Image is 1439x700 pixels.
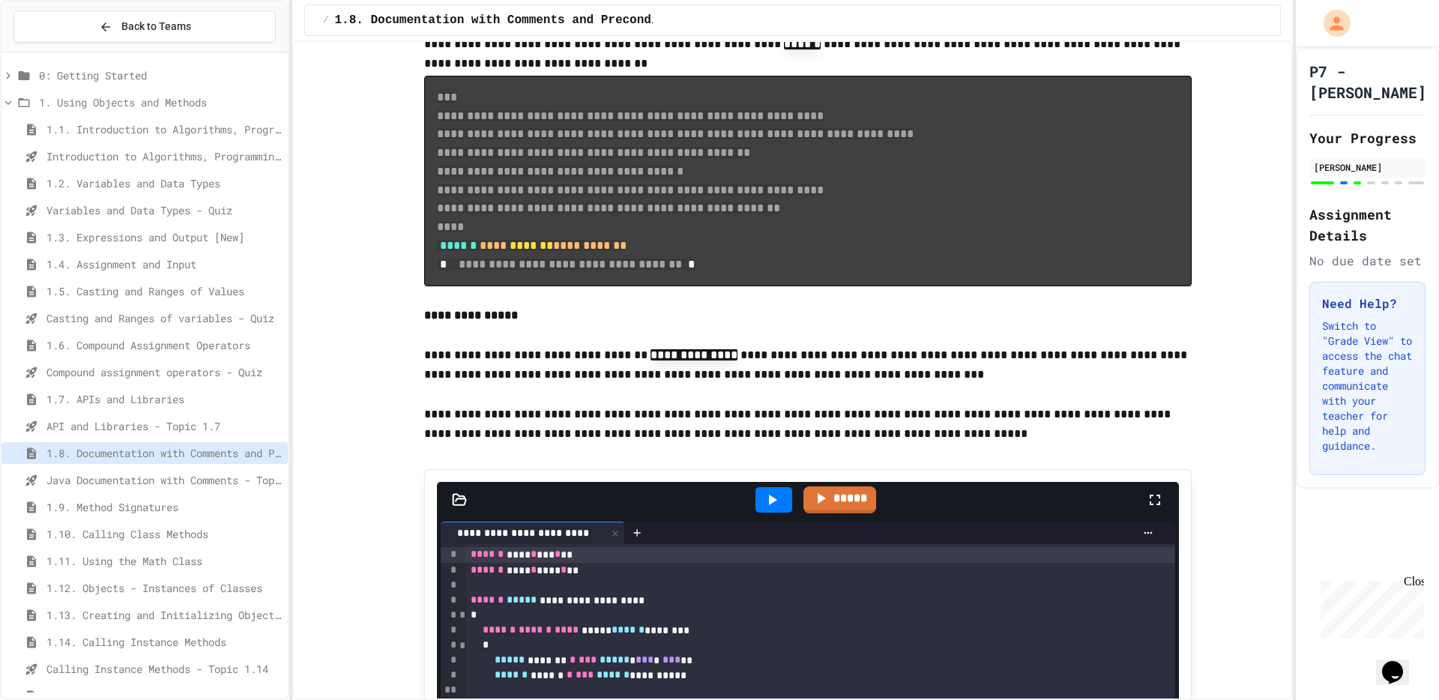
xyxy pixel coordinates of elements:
[46,364,282,380] span: Compound assignment operators - Quiz
[46,121,282,137] span: 1.1. Introduction to Algorithms, Programming, and Compilers
[39,94,282,110] span: 1. Using Objects and Methods
[1309,252,1426,270] div: No due date set
[46,445,282,461] span: 1.8. Documentation with Comments and Preconditions
[1322,295,1413,313] h3: Need Help?
[46,202,282,218] span: Variables and Data Types - Quiz
[46,526,282,542] span: 1.10. Calling Class Methods
[1314,160,1421,174] div: [PERSON_NAME]
[121,19,191,34] span: Back to Teams
[1309,204,1426,246] h2: Assignment Details
[1376,640,1424,685] iframe: chat widget
[46,580,282,596] span: 1.12. Objects - Instances of Classes
[1315,575,1424,639] iframe: chat widget
[46,310,282,326] span: Casting and Ranges of variables - Quiz
[323,14,328,26] span: /
[46,337,282,353] span: 1.6. Compound Assignment Operators
[46,472,282,488] span: Java Documentation with Comments - Topic 1.8
[46,418,282,434] span: API and Libraries - Topic 1.7
[46,634,282,650] span: 1.14. Calling Instance Methods
[46,148,282,164] span: Introduction to Algorithms, Programming, and Compilers
[1309,61,1426,103] h1: P7 - [PERSON_NAME]
[46,283,282,299] span: 1.5. Casting and Ranges of Values
[46,499,282,515] span: 1.9. Method Signatures
[46,391,282,407] span: 1.7. APIs and Libraries
[39,67,282,83] span: 0: Getting Started
[46,229,282,245] span: 1.3. Expressions and Output [New]
[46,175,282,191] span: 1.2. Variables and Data Types
[1308,6,1354,40] div: My Account
[46,553,282,569] span: 1.11. Using the Math Class
[46,607,282,623] span: 1.13. Creating and Initializing Objects: Constructors
[46,256,282,272] span: 1.4. Assignment and Input
[6,6,103,95] div: Chat with us now!Close
[334,11,694,29] span: 1.8. Documentation with Comments and Preconditions
[46,661,282,677] span: Calling Instance Methods - Topic 1.14
[1309,127,1426,148] h2: Your Progress
[13,10,276,43] button: Back to Teams
[1322,319,1413,453] p: Switch to "Grade View" to access the chat feature and communicate with your teacher for help and ...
